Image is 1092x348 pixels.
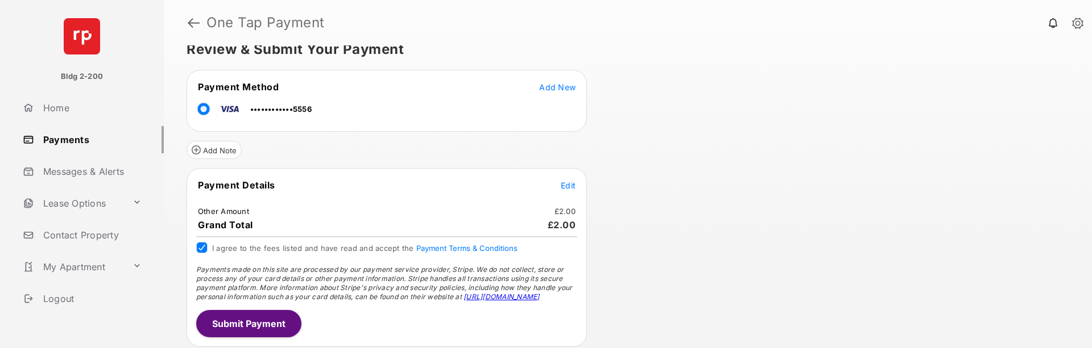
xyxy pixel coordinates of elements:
p: Bldg 2-200 [61,71,103,82]
a: My Apartment [18,253,128,280]
td: £2.00 [554,206,576,216]
img: svg+xml;base64,PHN2ZyB4bWxucz0iaHR0cDovL3d3dy53My5vcmcvMjAwMC9zdmciIHdpZHRoPSI2NCIgaGVpZ2h0PSI2NC... [64,18,100,54]
button: Submit Payment [196,310,301,337]
a: Logout [18,285,164,312]
button: Add New [539,81,576,93]
button: I agree to the fees listed and have read and accept the [416,244,518,253]
span: Grand Total [198,219,253,230]
td: Other Amount [197,206,250,216]
span: Payments made on this site are processed by our payment service provider, Stripe. We do not colle... [196,265,573,301]
h5: Review & Submit Your Payment [187,43,1060,56]
a: Payments [18,126,164,153]
a: Lease Options [18,190,128,217]
a: Contact Property [18,221,164,249]
span: ••••••••••••5556 [250,104,312,114]
a: Messages & Alerts [18,158,164,185]
a: Home [18,94,164,121]
span: £2.00 [548,219,576,230]
span: Add New [539,82,576,92]
span: Payment Method [198,81,279,93]
button: Edit [561,179,576,191]
a: [URL][DOMAIN_NAME] [464,292,539,301]
span: Edit [561,181,576,190]
button: Add Note [187,141,242,159]
span: Payment Details [198,179,275,191]
strong: One Tap Payment [206,16,325,30]
span: I agree to the fees listed and have read and accept the [212,244,518,253]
